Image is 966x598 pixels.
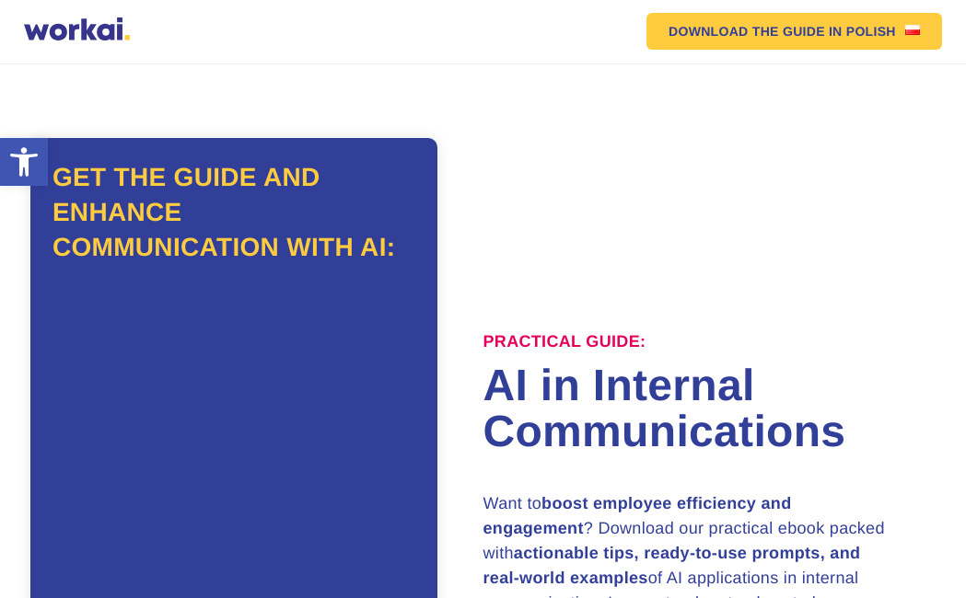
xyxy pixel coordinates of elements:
[483,332,646,352] label: Practical Guide:
[646,13,942,50] a: DOWNLOAD THE GUIDEIN POLISHUS flag
[52,160,415,264] h2: Get the guide and enhance communication with AI:
[483,494,792,537] strong: boost employee efficiency and engagement
[483,363,937,455] h1: AI in Internal Communications
[669,25,825,38] em: DOWNLOAD THE GUIDE
[905,25,920,35] img: US flag
[483,544,861,587] strong: actionable tips, ready-to-use prompts, and real-world examples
